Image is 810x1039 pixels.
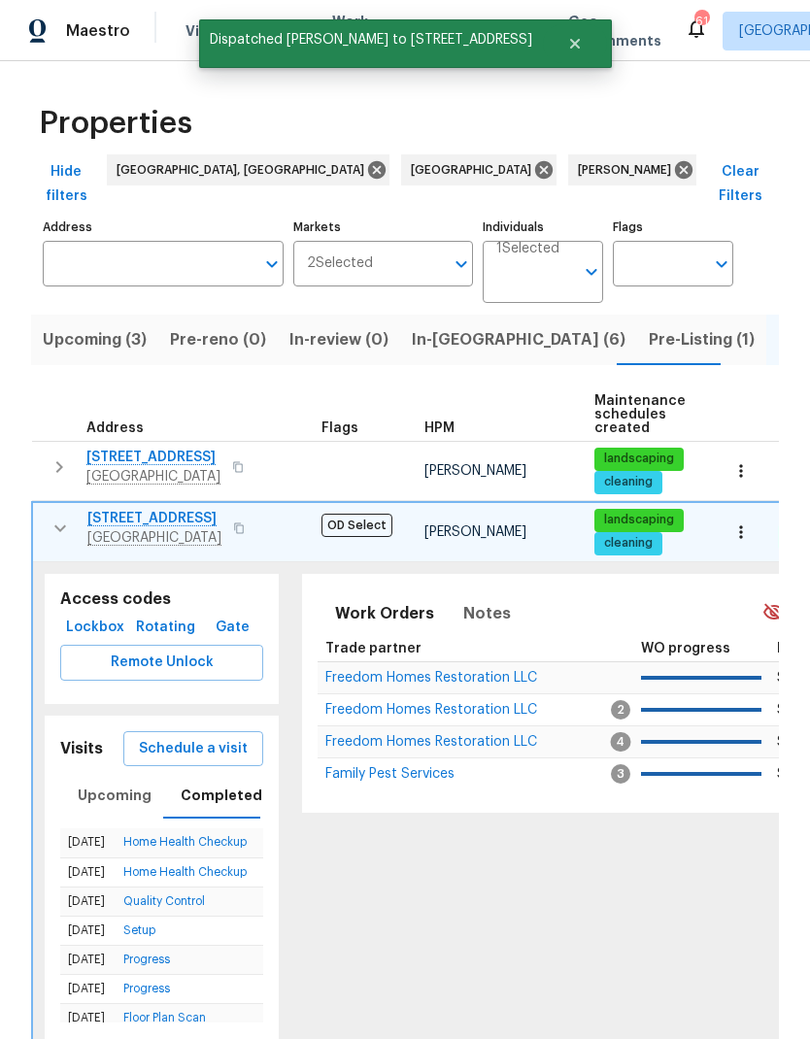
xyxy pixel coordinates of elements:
[209,616,255,640] span: Gate
[68,616,122,640] span: Lockbox
[596,512,682,528] span: landscaping
[578,160,679,180] span: [PERSON_NAME]
[325,735,537,749] span: Freedom Homes Restoration LLC
[170,326,266,353] span: Pre-reno (0)
[181,784,262,808] span: Completed
[325,703,537,717] span: Freedom Homes Restoration LLC
[76,651,248,675] span: Remote Unlock
[594,394,686,435] span: Maintenance schedules created
[139,737,248,761] span: Schedule a visit
[86,421,144,435] span: Address
[568,12,661,50] span: Geo Assignments
[31,154,101,214] button: Hide filters
[293,221,474,233] label: Markets
[401,154,557,185] div: [GEOGRAPHIC_DATA]
[201,610,263,646] button: Gate
[649,326,755,353] span: Pre-Listing (1)
[596,474,660,490] span: cleaning
[611,700,630,720] span: 2
[610,732,630,752] span: 4
[39,114,192,133] span: Properties
[708,251,735,278] button: Open
[596,535,660,552] span: cleaning
[123,1012,206,1023] a: Floor Plan Scan
[60,589,263,610] h5: Access codes
[60,645,263,681] button: Remote Unlock
[39,160,93,208] span: Hide filters
[60,739,103,759] h5: Visits
[332,12,382,50] span: Work Orders
[123,924,155,936] a: Setup
[60,610,130,646] button: Lockbox
[325,767,455,781] span: Family Pest Services
[66,21,130,41] span: Maestro
[138,616,193,640] span: Rotating
[289,326,388,353] span: In-review (0)
[483,221,603,233] label: Individuals
[543,24,607,63] button: Close
[258,251,286,278] button: Open
[123,983,170,994] a: Progress
[186,21,225,41] span: Visits
[613,221,733,233] label: Flags
[325,704,537,716] a: Freedom Homes Restoration LLC
[307,255,373,272] span: 2 Selected
[496,241,559,257] span: 1 Selected
[60,828,116,857] td: [DATE]
[60,887,116,916] td: [DATE]
[123,866,247,878] a: Home Health Checkup
[611,764,630,784] span: 3
[60,857,116,887] td: [DATE]
[694,12,708,31] div: 61
[702,154,779,214] button: Clear Filters
[710,160,771,208] span: Clear Filters
[78,784,152,808] span: Upcoming
[107,154,389,185] div: [GEOGRAPHIC_DATA], [GEOGRAPHIC_DATA]
[43,221,284,233] label: Address
[123,895,205,907] a: Quality Control
[60,1004,116,1033] td: [DATE]
[43,326,147,353] span: Upcoming (3)
[578,258,605,285] button: Open
[199,19,543,60] span: Dispatched [PERSON_NAME] to [STREET_ADDRESS]
[641,642,730,655] span: WO progress
[60,916,116,945] td: [DATE]
[123,836,247,848] a: Home Health Checkup
[412,326,625,353] span: In-[GEOGRAPHIC_DATA] (6)
[117,160,372,180] span: [GEOGRAPHIC_DATA], [GEOGRAPHIC_DATA]
[325,736,537,748] a: Freedom Homes Restoration LLC
[325,768,455,780] a: Family Pest Services
[596,451,682,467] span: landscaping
[411,160,539,180] span: [GEOGRAPHIC_DATA]
[568,154,696,185] div: [PERSON_NAME]
[60,946,116,975] td: [DATE]
[130,610,201,646] button: Rotating
[60,975,116,1004] td: [DATE]
[123,731,263,767] button: Schedule a visit
[123,954,170,965] a: Progress
[448,251,475,278] button: Open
